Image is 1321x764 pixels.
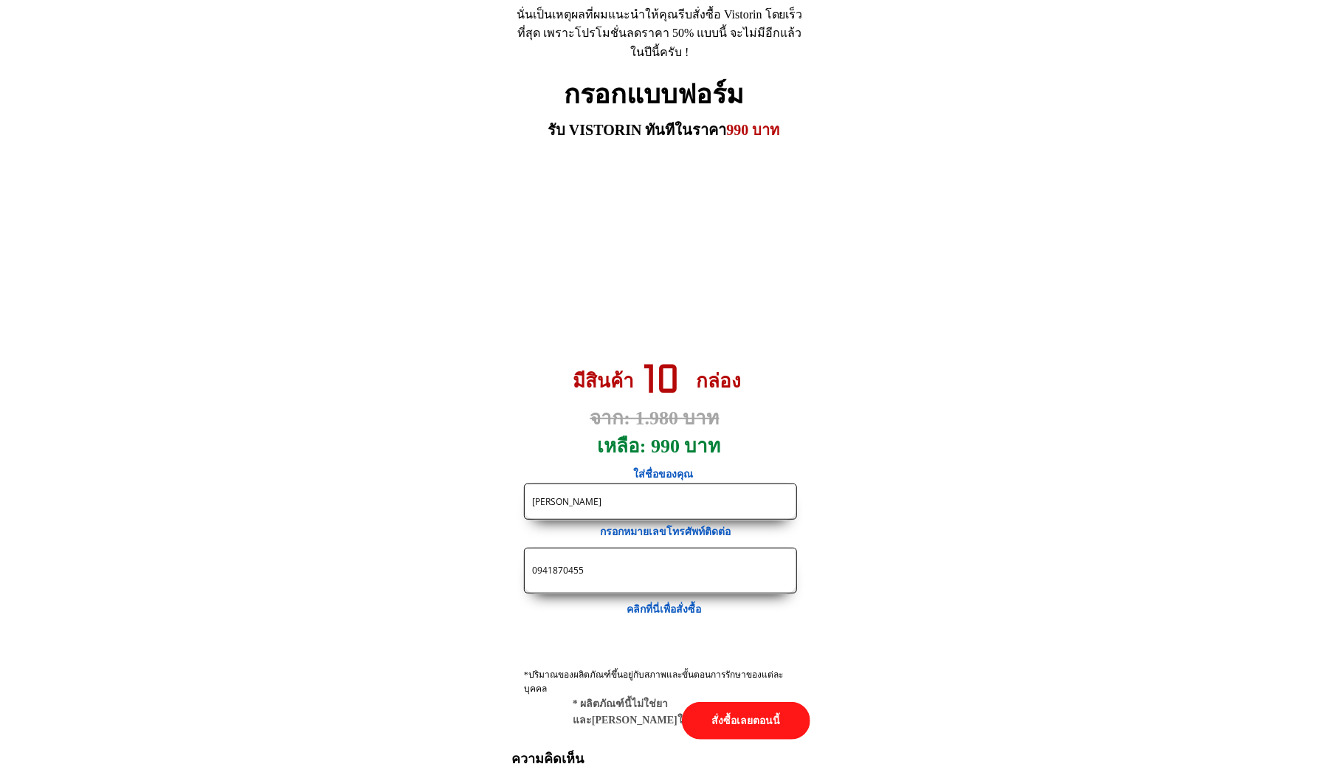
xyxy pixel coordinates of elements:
[528,548,793,593] input: เบอร์โทรศัพท์
[573,366,759,397] h3: มีสินค้า กล่อง
[528,484,793,519] input: ชื่อ-นามสกุล
[524,668,798,711] div: *ปริมาณของผลิตภัณฑ์ขึ้นอยู่กับสภาพและขั้นตอนการรักษาของแต่ละบุคคล
[682,702,810,740] p: สั่งซื้อเลยตอนนี้
[597,431,730,462] h3: เหลือ: 990 บาท
[600,524,747,540] h3: กรอกหมายเลขโทรศัพท์ติดต่อ
[727,122,780,138] span: 990 บาท
[517,5,803,62] div: นั่นเป็นเหตุผลที่ผมแนะนำให้คุณรีบสั่งซื้อ Vistorin โดยเร็วที่สุด เพราะโปรโมชั่นลดราคา 50% แบบนี้ ...
[548,118,784,142] h3: รับ VISTORIN ทันทีในราคา
[627,602,714,618] h3: คลิกที่นี่เพื่อสั่งซื้อ
[634,469,694,480] span: ใส่ชื่อของคุณ
[590,403,751,434] h3: จาก: 1.980 บาท
[565,74,757,117] h2: กรอกแบบฟอร์ม
[573,696,770,729] div: * ผลิตภัณฑ์นี้ไม่ใช่ยาและ[PERSON_NAME]ใช้แทนยา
